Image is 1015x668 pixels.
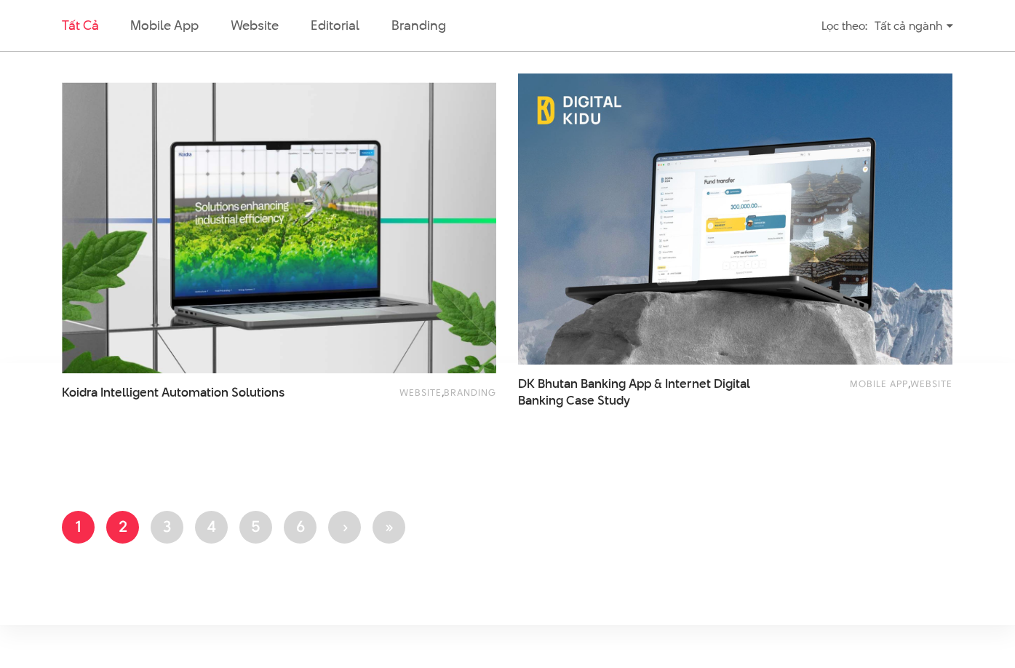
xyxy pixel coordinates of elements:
[399,386,442,399] a: Website
[821,13,867,39] div: Lọc theo:
[106,511,139,544] a: 2
[875,13,953,39] div: Tất cả ngành
[231,16,279,34] a: Website
[162,383,228,401] span: Automation
[322,384,496,410] div: ,
[311,16,359,34] a: Editorial
[850,377,908,390] a: Mobile app
[130,16,198,34] a: Mobile app
[100,383,159,401] span: Intelligent
[779,375,952,402] div: ,
[391,16,445,34] a: Branding
[62,16,98,34] a: Tất cả
[195,511,228,544] a: 4
[518,375,757,409] a: DK Bhutan Banking App & Internet DigitalBanking Case Study
[284,511,317,544] a: 6
[518,392,630,409] span: Banking Case Study
[151,511,183,544] a: 3
[62,82,496,373] img: Koidra Thumbnail
[231,383,284,401] span: Solutions
[518,375,757,409] span: DK Bhutan Banking App & Internet Digital
[62,383,97,401] span: Koidra
[384,515,394,537] span: »
[444,386,496,399] a: Branding
[62,384,300,418] a: Koidra Intelligent Automation Solutions
[518,73,952,365] img: DK-Bhutan
[910,377,952,390] a: Website
[342,515,348,537] span: ›
[239,511,272,544] a: 5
